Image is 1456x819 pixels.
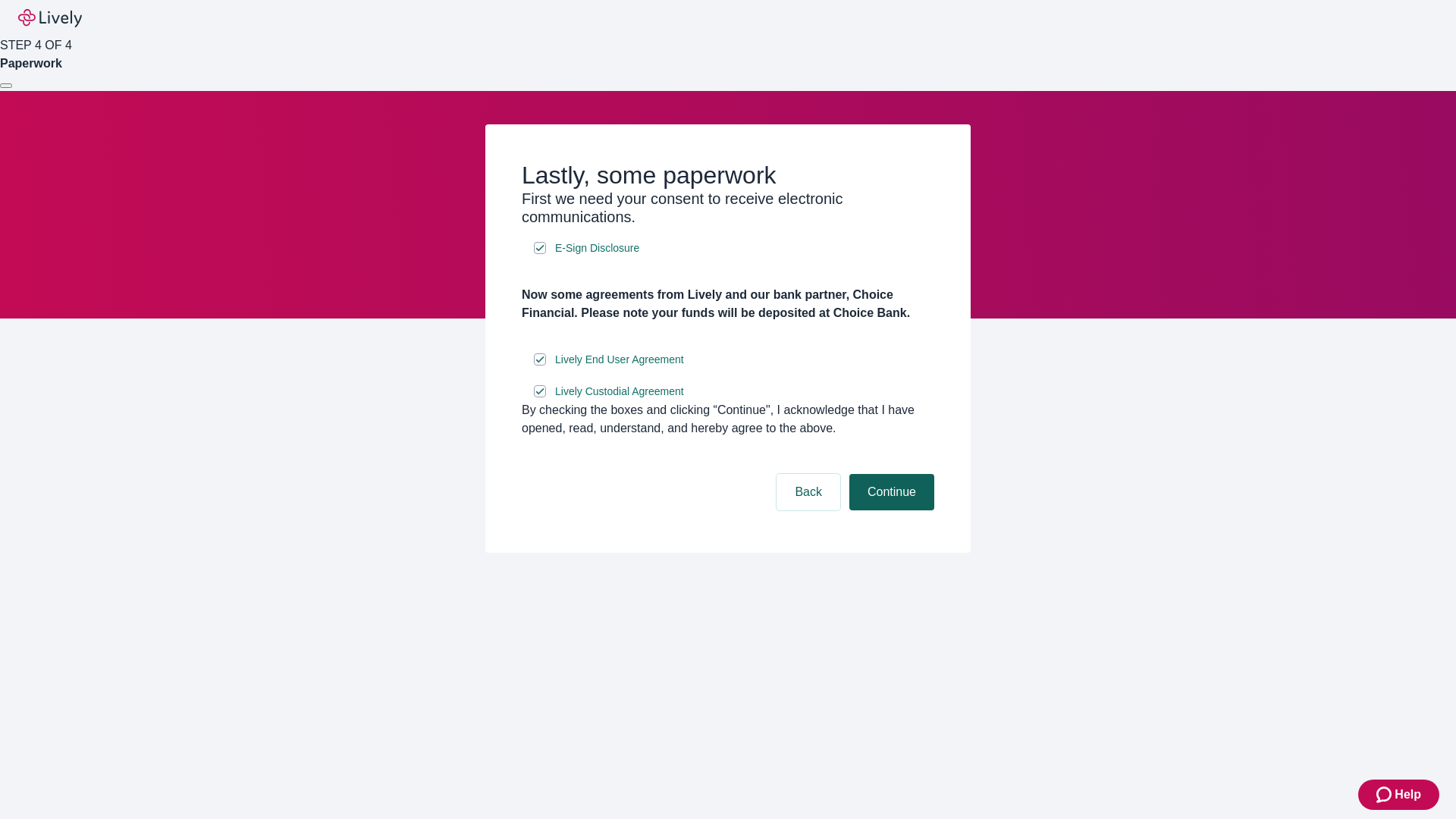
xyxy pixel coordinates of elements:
a: e-sign disclosure document [552,350,687,369]
h3: First we need your consent to receive electronic communications. [522,190,934,226]
svg: Zendesk support icon [1376,786,1395,804]
a: e-sign disclosure document [552,382,687,401]
span: Help [1395,786,1421,804]
button: Zendesk support iconHelp [1358,780,1439,810]
h2: Lastly, some paperwork [522,161,934,190]
span: Lively Custodial Agreement [555,384,684,400]
h4: Now some agreements from Lively and our bank partner, Choice Financial. Please note your funds wi... [522,286,934,322]
img: Lively [18,9,82,27]
span: Lively End User Agreement [555,352,684,368]
button: Continue [849,474,934,510]
a: e-sign disclosure document [552,239,642,258]
div: By checking the boxes and clicking “Continue", I acknowledge that I have opened, read, understand... [522,401,934,438]
button: Back [777,474,840,510]
span: E-Sign Disclosure [555,240,639,256]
